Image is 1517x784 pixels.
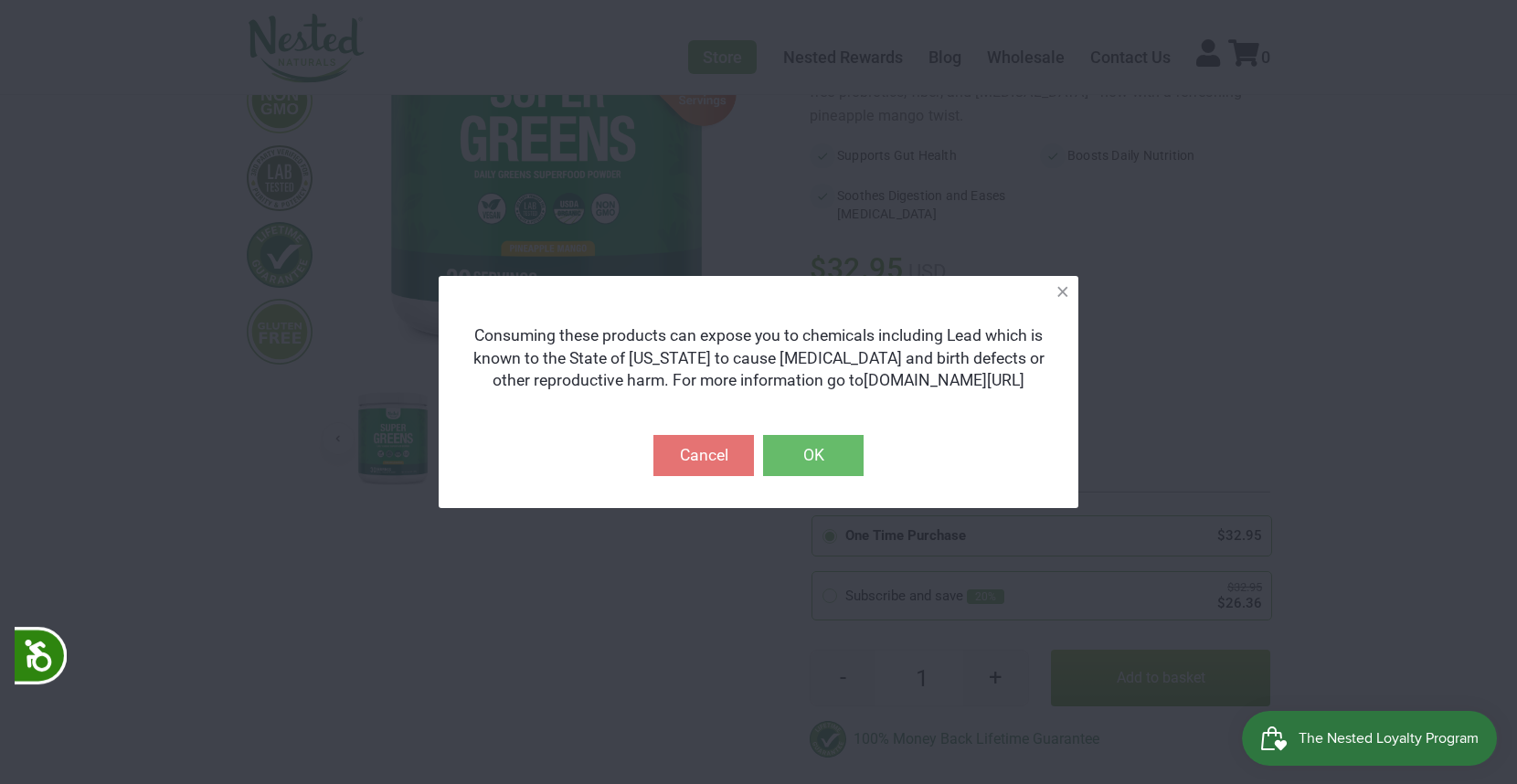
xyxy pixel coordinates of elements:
[864,371,1024,389] a: [DOMAIN_NAME][URL]
[471,324,1046,392] p: Consuming these products can expose you to chemicals including Lead which is known to the State o...
[763,435,864,475] button: OK
[1242,711,1499,766] iframe: Button to open loyalty program pop-up
[653,435,754,475] button: Cancel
